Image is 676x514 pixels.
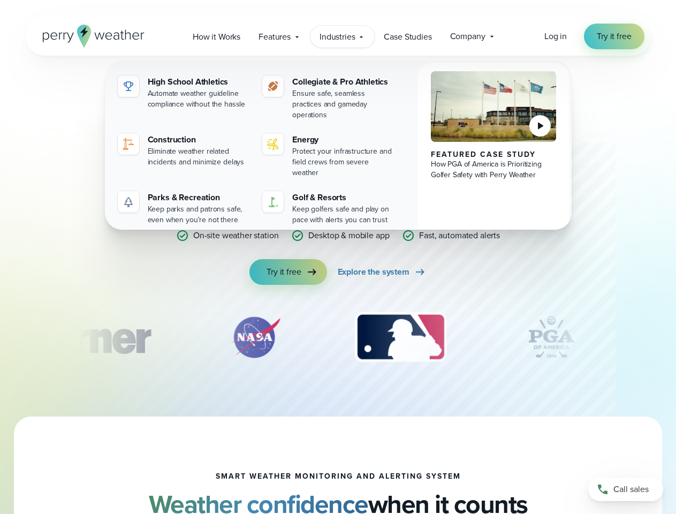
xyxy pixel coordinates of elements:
[14,311,166,364] img: Turner-Construction_1.svg
[267,195,279,208] img: golf-iconV2.svg
[292,204,394,225] div: Keep golfers safe and play on pace with alerts you can trust
[419,229,500,242] p: Fast, automated alerts
[292,133,394,146] div: Energy
[267,80,279,93] img: proathletics-icon@2x-1.svg
[193,229,279,242] p: On-site weather station
[148,88,250,110] div: Automate weather guideline compliance without the hassle
[267,138,279,150] img: energy-icon@2x-1.svg
[113,129,254,172] a: Construction Eliminate weather related incidents and minimize delays
[122,138,135,150] img: noun-crane-7630938-1@2x.svg
[148,146,250,168] div: Eliminate weather related incidents and minimize delays
[292,191,394,204] div: Golf & Resorts
[79,311,597,369] div: slideshow
[249,259,326,285] a: Try it free
[148,133,250,146] div: Construction
[148,204,250,225] div: Keep parks and patrons safe, even when you're not there
[258,187,399,230] a: Golf & Resorts Keep golfers safe and play on pace with alerts you can trust
[113,187,254,230] a: Parks & Recreation Keep parks and patrons safe, even when you're not there
[544,30,567,42] span: Log in
[320,31,355,43] span: Industries
[384,31,431,43] span: Case Studies
[148,191,250,204] div: Parks & Recreation
[338,259,427,285] a: Explore the system
[344,311,457,364] div: 3 of 12
[308,229,389,242] p: Desktop & mobile app
[431,71,557,142] img: PGA of America, Frisco Campus
[588,478,663,501] a: Call sales
[597,30,631,43] span: Try it free
[613,483,649,496] span: Call sales
[148,75,250,88] div: High School Athletics
[375,26,440,48] a: Case Studies
[508,311,594,364] div: 4 of 12
[193,31,240,43] span: How it Works
[292,146,394,178] div: Protect your infrastructure and field crews from severe weather
[14,311,166,364] div: 1 of 12
[122,195,135,208] img: parks-icon-grey.svg
[418,63,569,238] a: PGA of America, Frisco Campus Featured Case Study How PGA of America is Prioritizing Golfer Safet...
[184,26,249,48] a: How it Works
[344,311,457,364] img: MLB.svg
[259,31,291,43] span: Features
[267,266,301,278] span: Try it free
[292,88,394,120] div: Ensure safe, seamless practices and gameday operations
[508,311,594,364] img: PGA.svg
[584,24,644,49] a: Try it free
[218,311,293,364] img: NASA.svg
[218,311,293,364] div: 2 of 12
[122,80,135,93] img: highschool-icon.svg
[544,30,567,43] a: Log in
[216,472,461,481] h1: smart weather monitoring and alerting system
[450,30,485,43] span: Company
[292,75,394,88] div: Collegiate & Pro Athletics
[258,71,399,125] a: Collegiate & Pro Athletics Ensure safe, seamless practices and gameday operations
[258,129,399,183] a: Energy Protect your infrastructure and field crews from severe weather
[431,150,557,159] div: Featured Case Study
[338,266,409,278] span: Explore the system
[113,71,254,114] a: High School Athletics Automate weather guideline compliance without the hassle
[431,159,557,180] div: How PGA of America is Prioritizing Golfer Safety with Perry Weather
